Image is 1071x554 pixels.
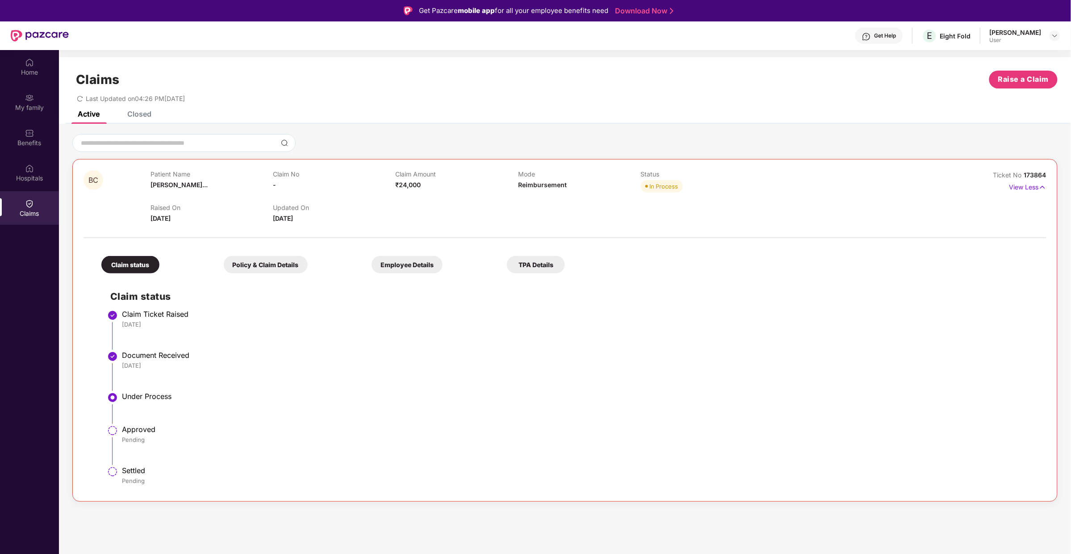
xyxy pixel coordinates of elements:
div: Get Help [874,32,896,39]
span: [DATE] [151,214,171,222]
div: Pending [122,477,1038,485]
img: svg+xml;base64,PHN2ZyBpZD0iU3RlcC1QZW5kaW5nLTMyeDMyIiB4bWxucz0iaHR0cDovL3d3dy53My5vcmcvMjAwMC9zdm... [107,466,118,477]
h2: Claim status [110,289,1038,304]
p: Raised On [151,204,273,211]
img: svg+xml;base64,PHN2ZyBpZD0iQmVuZWZpdHMiIHhtbG5zPSJodHRwOi8vd3d3LnczLm9yZy8yMDAwL3N2ZyIgd2lkdGg9Ij... [25,129,34,138]
img: svg+xml;base64,PHN2ZyBpZD0iSG9zcGl0YWxzIiB4bWxucz0iaHR0cDovL3d3dy53My5vcmcvMjAwMC9zdmciIHdpZHRoPS... [25,164,34,173]
img: svg+xml;base64,PHN2ZyBpZD0iU2VhcmNoLTMyeDMyIiB4bWxucz0iaHR0cDovL3d3dy53My5vcmcvMjAwMC9zdmciIHdpZH... [281,139,288,147]
span: E [927,30,933,41]
div: Under Process [122,392,1038,401]
p: Mode [518,170,640,178]
div: Active [78,109,100,118]
span: ₹24,000 [396,181,421,189]
div: Pending [122,436,1038,444]
img: svg+xml;base64,PHN2ZyBpZD0iU3RlcC1QZW5kaW5nLTMyeDMyIiB4bWxucz0iaHR0cDovL3d3dy53My5vcmcvMjAwMC9zdm... [107,425,118,436]
img: New Pazcare Logo [11,30,69,42]
p: Patient Name [151,170,273,178]
img: svg+xml;base64,PHN2ZyBpZD0iU3RlcC1Eb25lLTMyeDMyIiB4bWxucz0iaHR0cDovL3d3dy53My5vcmcvMjAwMC9zdmciIH... [107,351,118,362]
span: redo [77,95,83,102]
span: [PERSON_NAME]... [151,181,208,189]
span: Reimbursement [518,181,567,189]
p: Status [641,170,763,178]
div: Settled [122,466,1038,475]
div: Employee Details [372,256,443,273]
span: - [273,181,276,189]
div: Claim status [101,256,159,273]
span: Last Updated on 04:26 PM[DATE] [86,95,185,102]
img: svg+xml;base64,PHN2ZyB3aWR0aD0iMjAiIGhlaWdodD0iMjAiIHZpZXdCb3g9IjAgMCAyMCAyMCIgZmlsbD0ibm9uZSIgeG... [25,93,34,102]
div: Approved [122,425,1038,434]
img: svg+xml;base64,PHN2ZyB4bWxucz0iaHR0cDovL3d3dy53My5vcmcvMjAwMC9zdmciIHdpZHRoPSIxNyIgaGVpZ2h0PSIxNy... [1039,182,1046,192]
a: Download Now [615,6,671,16]
p: Updated On [273,204,395,211]
div: Get Pazcare for all your employee benefits need [419,5,608,16]
p: View Less [1009,180,1046,192]
img: svg+xml;base64,PHN2ZyBpZD0iSG9tZSIgeG1sbnM9Imh0dHA6Ly93d3cudzMub3JnLzIwMDAvc3ZnIiB3aWR0aD0iMjAiIG... [25,58,34,67]
div: [DATE] [122,361,1038,369]
span: [DATE] [273,214,293,222]
img: svg+xml;base64,PHN2ZyBpZD0iU3RlcC1BY3RpdmUtMzJ4MzIiIHhtbG5zPSJodHRwOi8vd3d3LnczLm9yZy8yMDAwL3N2Zy... [107,392,118,403]
img: Logo [404,6,413,15]
button: Raise a Claim [989,71,1058,88]
img: svg+xml;base64,PHN2ZyBpZD0iU3RlcC1Eb25lLTMyeDMyIiB4bWxucz0iaHR0cDovL3d3dy53My5vcmcvMjAwMC9zdmciIH... [107,310,118,321]
div: [DATE] [122,320,1038,328]
div: Closed [127,109,151,118]
p: Claim No [273,170,395,178]
div: Policy & Claim Details [224,256,308,273]
div: User [990,37,1042,44]
img: svg+xml;base64,PHN2ZyBpZD0iRHJvcGRvd24tMzJ4MzIiIHhtbG5zPSJodHRwOi8vd3d3LnczLm9yZy8yMDAwL3N2ZyIgd2... [1051,32,1058,39]
img: Stroke [670,6,674,16]
p: Claim Amount [396,170,518,178]
span: Ticket No [993,171,1024,179]
div: TPA Details [507,256,565,273]
div: Document Received [122,351,1038,360]
span: 173864 [1024,171,1046,179]
h1: Claims [76,72,120,87]
span: BC [88,176,98,184]
img: svg+xml;base64,PHN2ZyBpZD0iSGVscC0zMngzMiIgeG1sbnM9Imh0dHA6Ly93d3cudzMub3JnLzIwMDAvc3ZnIiB3aWR0aD... [862,32,871,41]
strong: mobile app [458,6,495,15]
div: Claim Ticket Raised [122,310,1038,319]
div: [PERSON_NAME] [990,28,1042,37]
div: Eight Fold [940,32,971,40]
div: In Process [650,182,678,191]
img: svg+xml;base64,PHN2ZyBpZD0iQ2xhaW0iIHhtbG5zPSJodHRwOi8vd3d3LnczLm9yZy8yMDAwL3N2ZyIgd2lkdGg9IjIwIi... [25,199,34,208]
span: Raise a Claim [998,74,1049,85]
